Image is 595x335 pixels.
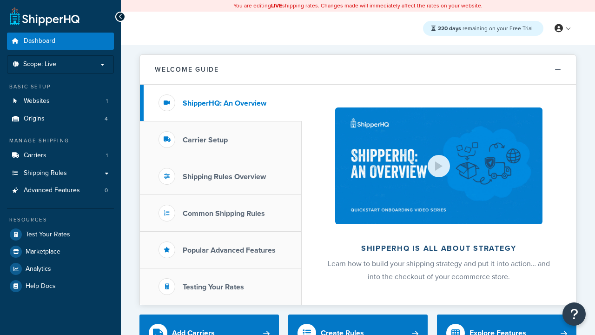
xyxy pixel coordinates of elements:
[7,243,114,260] a: Marketplace
[183,99,266,107] h3: ShipperHQ: An Overview
[7,261,114,277] a: Analytics
[7,182,114,199] li: Advanced Features
[326,244,551,253] h2: ShipperHQ is all about strategy
[155,66,219,73] h2: Welcome Guide
[7,216,114,224] div: Resources
[271,1,282,10] b: LIVE
[24,37,55,45] span: Dashboard
[7,226,114,243] a: Test Your Rates
[140,55,576,85] button: Welcome Guide
[26,282,56,290] span: Help Docs
[105,115,108,123] span: 4
[183,136,228,144] h3: Carrier Setup
[183,209,265,218] h3: Common Shipping Rules
[7,278,114,295] a: Help Docs
[335,107,542,224] img: ShipperHQ is all about strategy
[438,24,533,33] span: remaining on your Free Trial
[7,147,114,164] a: Carriers1
[26,231,70,239] span: Test Your Rates
[183,173,266,181] h3: Shipping Rules Overview
[24,169,67,177] span: Shipping Rules
[24,187,80,194] span: Advanced Features
[328,258,550,282] span: Learn how to build your shipping strategy and put it into action… and into the checkout of your e...
[438,24,461,33] strong: 220 days
[26,248,60,256] span: Marketplace
[7,33,114,50] a: Dashboard
[105,187,108,194] span: 0
[24,152,46,160] span: Carriers
[183,283,244,291] h3: Testing Your Rates
[7,83,114,91] div: Basic Setup
[183,246,276,255] h3: Popular Advanced Features
[7,182,114,199] a: Advanced Features0
[106,152,108,160] span: 1
[23,60,56,68] span: Scope: Live
[7,137,114,145] div: Manage Shipping
[7,93,114,110] a: Websites1
[106,97,108,105] span: 1
[7,110,114,127] li: Origins
[7,147,114,164] li: Carriers
[562,302,586,326] button: Open Resource Center
[7,165,114,182] a: Shipping Rules
[24,115,45,123] span: Origins
[26,265,51,273] span: Analytics
[24,97,50,105] span: Websites
[7,110,114,127] a: Origins4
[7,93,114,110] li: Websites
